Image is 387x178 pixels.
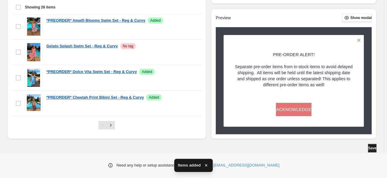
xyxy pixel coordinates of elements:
[368,146,376,151] span: Save
[142,69,152,74] span: Added
[234,51,354,57] p: PRE-ORDER ALERT!
[46,17,145,24] a: *PREORDER* Amalfi Blooms Swim Set - Reg & Curvy
[213,162,280,168] a: [EMAIL_ADDRESS][DOMAIN_NAME]
[149,95,159,100] span: Added
[216,15,231,21] h2: Preview
[107,121,115,129] button: Next
[234,63,354,87] p: Separate pre-order items from in-stock items to avoid delayed shipping. All items will be held un...
[276,103,311,116] button: ACKNOWLEDGE
[123,44,133,49] span: No tag
[342,14,372,22] button: Show modal
[368,144,376,152] button: Save
[46,43,118,49] a: Gelato Splash Swim Set - Reg & Curvy
[25,5,55,10] span: Showing 26 items
[150,18,161,23] span: Added
[46,94,144,100] a: *PREORDER* Cheetah Print Bikini Set - Reg & Curvy
[46,69,137,75] a: *PREORDER* Dolce Vita Swim Set - Reg & Curvy
[350,15,372,20] span: Show modal
[178,162,201,168] span: Items added
[98,121,115,129] nav: Pagination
